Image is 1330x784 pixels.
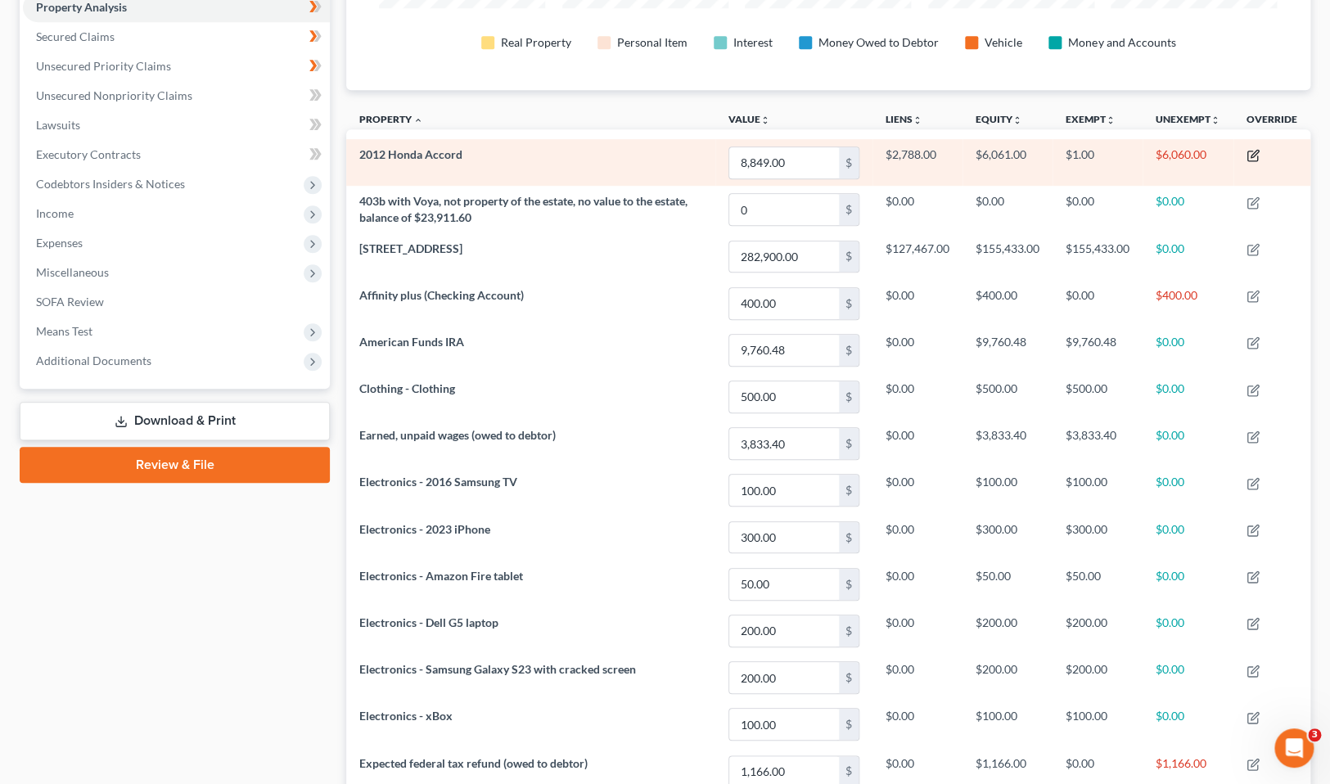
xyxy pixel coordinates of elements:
div: $ [839,381,859,412]
td: $0.00 [872,373,963,420]
span: 3 [1308,728,1321,741]
td: $0.00 [1143,373,1233,420]
input: 0.00 [729,194,839,225]
span: Clothing - Clothing [359,381,455,395]
td: $0.00 [872,186,963,232]
td: $0.00 [872,561,963,607]
td: $0.00 [1143,327,1233,373]
div: Personal Item [617,34,688,51]
td: $50.00 [963,561,1053,607]
span: Affinity plus (Checking Account) [359,288,524,302]
td: $400.00 [963,280,1053,327]
span: Income [36,206,74,220]
td: $0.00 [1143,701,1233,748]
a: Equityunfold_more [976,113,1022,125]
td: $0.00 [1143,186,1233,232]
div: $ [839,662,859,693]
td: $0.00 [872,280,963,327]
td: $100.00 [963,701,1053,748]
i: unfold_more [1012,115,1022,125]
td: $2,788.00 [872,139,963,186]
div: Vehicle [985,34,1022,51]
a: Lawsuits [23,110,330,140]
span: Electronics - Samsung Galaxy S23 with cracked screen [359,662,636,676]
div: Money and Accounts [1068,34,1175,51]
a: SOFA Review [23,287,330,317]
div: $ [839,194,859,225]
td: $200.00 [963,607,1053,654]
input: 0.00 [729,147,839,178]
span: Electronics - 2016 Samsung TV [359,475,517,489]
input: 0.00 [729,475,839,506]
span: Lawsuits [36,118,80,132]
a: Liensunfold_more [886,113,922,125]
span: SOFA Review [36,295,104,309]
th: Override [1233,103,1310,140]
td: $0.00 [1143,421,1233,467]
a: Secured Claims [23,22,330,52]
td: $0.00 [1143,607,1233,654]
div: $ [839,569,859,600]
input: 0.00 [729,522,839,553]
td: $0.00 [1143,467,1233,514]
td: $3,833.40 [1053,421,1143,467]
a: Review & File [20,447,330,483]
i: unfold_more [913,115,922,125]
a: Executory Contracts [23,140,330,169]
td: $0.00 [1143,655,1233,701]
td: $1.00 [1053,139,1143,186]
td: $200.00 [1053,655,1143,701]
td: $155,433.00 [1053,233,1143,280]
td: $0.00 [872,701,963,748]
td: $200.00 [1053,607,1143,654]
input: 0.00 [729,381,839,412]
div: $ [839,241,859,273]
span: Miscellaneous [36,265,109,279]
td: $100.00 [1053,467,1143,514]
input: 0.00 [729,241,839,273]
td: $0.00 [872,421,963,467]
td: $0.00 [1143,561,1233,607]
span: Unsecured Priority Claims [36,59,171,73]
td: $400.00 [1143,280,1233,327]
a: Exemptunfold_more [1066,113,1116,125]
div: $ [839,475,859,506]
input: 0.00 [729,288,839,319]
td: $3,833.40 [963,421,1053,467]
td: $0.00 [1053,186,1143,232]
input: 0.00 [729,709,839,740]
a: Unsecured Priority Claims [23,52,330,81]
span: [STREET_ADDRESS] [359,241,462,255]
span: Expenses [36,236,83,250]
input: 0.00 [729,615,839,647]
input: 0.00 [729,335,839,366]
div: $ [839,428,859,459]
td: $200.00 [963,655,1053,701]
td: $100.00 [1053,701,1143,748]
td: $9,760.48 [1053,327,1143,373]
td: $300.00 [963,514,1053,561]
a: Unsecured Nonpriority Claims [23,81,330,110]
span: Electronics - xBox [359,709,453,723]
span: Earned, unpaid wages (owed to debtor) [359,428,556,442]
i: unfold_more [760,115,770,125]
span: Additional Documents [36,354,151,367]
div: $ [839,709,859,740]
input: 0.00 [729,569,839,600]
a: Download & Print [20,402,330,440]
iframe: Intercom live chat [1274,728,1314,768]
td: $155,433.00 [963,233,1053,280]
span: Electronics - Dell G5 laptop [359,615,498,629]
td: $0.00 [1143,514,1233,561]
td: $100.00 [963,467,1053,514]
div: $ [839,147,859,178]
td: $300.00 [1053,514,1143,561]
div: $ [839,288,859,319]
span: Executory Contracts [36,147,141,161]
td: $0.00 [872,514,963,561]
span: American Funds IRA [359,335,464,349]
div: Real Property [501,34,571,51]
span: Secured Claims [36,29,115,43]
div: Interest [733,34,773,51]
span: Electronics - 2023 iPhone [359,522,490,536]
